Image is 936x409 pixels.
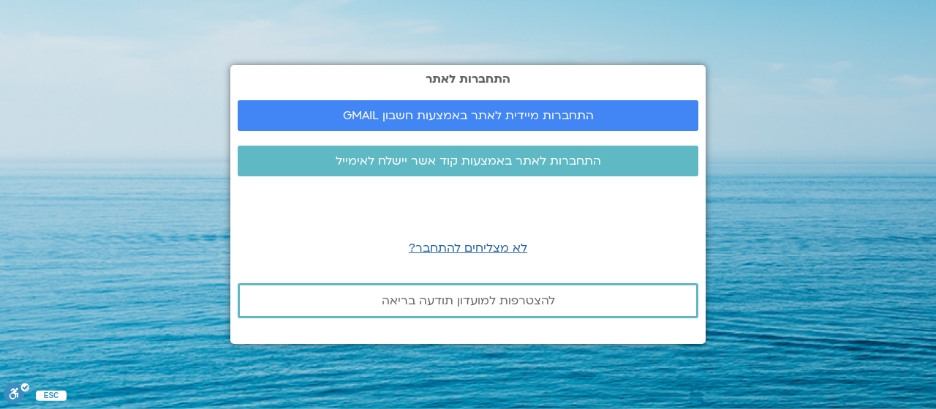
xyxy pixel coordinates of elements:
span: התחברות מיידית לאתר באמצעות חשבון GMAIL [343,109,594,122]
a: התחברות מיידית לאתר באמצעות חשבון GMAIL [238,100,698,131]
span: התחברות לאתר באמצעות קוד אשר יישלח לאימייל [336,154,601,168]
span: להצטרפות למועדון תודעה בריאה [382,294,555,307]
a: לא מצליחים להתחבר? [409,240,527,256]
a: להצטרפות למועדון תודעה בריאה [238,283,698,318]
h2: התחברות לאתר [238,72,698,86]
a: התחברות לאתר באמצעות קוד אשר יישלח לאימייל [238,146,698,176]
